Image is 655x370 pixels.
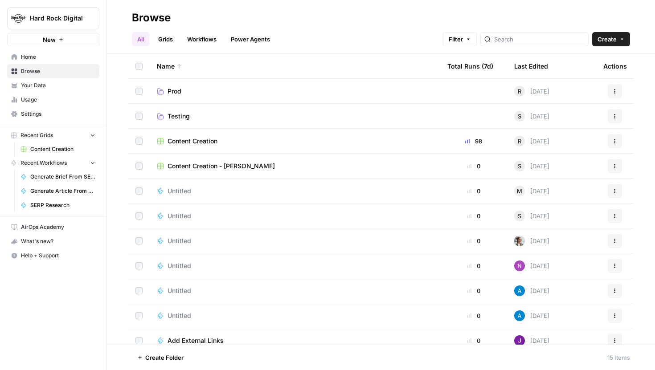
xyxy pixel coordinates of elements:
[157,261,433,270] a: Untitled
[447,286,500,295] div: 0
[157,137,433,146] a: Content Creation
[514,260,525,271] img: i23r1xo0cfkslokfnq6ad0n0tfrv
[157,87,433,96] a: Prod
[518,137,521,146] span: R
[16,142,99,156] a: Content Creation
[168,211,191,220] span: Untitled
[157,187,433,195] a: Untitled
[21,53,95,61] span: Home
[7,107,99,121] a: Settings
[518,112,521,121] span: S
[145,353,184,362] span: Create Folder
[157,236,433,245] a: Untitled
[443,32,477,46] button: Filter
[21,223,95,231] span: AirOps Academy
[514,211,549,221] div: [DATE]
[518,211,521,220] span: S
[7,248,99,263] button: Help + Support
[157,311,433,320] a: Untitled
[168,187,191,195] span: Untitled
[514,86,549,97] div: [DATE]
[168,261,191,270] span: Untitled
[21,81,95,89] span: Your Data
[592,32,630,46] button: Create
[168,286,191,295] span: Untitled
[182,32,222,46] a: Workflows
[225,32,275,46] a: Power Agents
[30,145,95,153] span: Content Creation
[514,285,525,296] img: o3cqybgnmipr355j8nz4zpq1mc6x
[157,162,433,171] a: Content Creation - [PERSON_NAME]
[514,310,525,321] img: o3cqybgnmipr355j8nz4zpq1mc6x
[157,286,433,295] a: Untitled
[514,236,525,246] img: 8ncnxo10g0400pbc1985w40vk6v3
[514,236,549,246] div: [DATE]
[16,198,99,212] a: SERP Research
[168,112,190,121] span: Testing
[514,310,549,321] div: [DATE]
[517,187,522,195] span: M
[514,111,549,122] div: [DATE]
[514,335,525,346] img: nj1ssy6o3lyd6ijko0eoja4aphzn
[8,235,99,248] div: What's new?
[7,33,99,46] button: New
[447,211,500,220] div: 0
[514,260,549,271] div: [DATE]
[514,136,549,146] div: [DATE]
[30,14,84,23] span: Hard Rock Digital
[157,112,433,121] a: Testing
[7,234,99,248] button: What's new?
[447,261,500,270] div: 0
[7,156,99,170] button: Recent Workflows
[518,162,521,171] span: S
[30,201,95,209] span: SERP Research
[514,335,549,346] div: [DATE]
[30,173,95,181] span: Generate Brief From SERP
[132,11,171,25] div: Browse
[10,10,26,26] img: Hard Rock Digital Logo
[157,336,433,345] a: Add External Links
[168,87,181,96] span: Prod
[168,137,217,146] span: Content Creation
[132,32,149,46] a: All
[598,35,617,44] span: Create
[132,350,189,365] button: Create Folder
[518,87,521,96] span: R
[21,110,95,118] span: Settings
[449,35,463,44] span: Filter
[7,93,99,107] a: Usage
[157,54,433,78] div: Name
[21,96,95,104] span: Usage
[447,187,500,195] div: 0
[494,35,585,44] input: Search
[7,78,99,93] a: Your Data
[21,67,95,75] span: Browse
[514,161,549,171] div: [DATE]
[16,170,99,184] a: Generate Brief From SERP
[7,50,99,64] a: Home
[447,311,500,320] div: 0
[168,162,275,171] span: Content Creation - [PERSON_NAME]
[157,211,433,220] a: Untitled
[20,131,53,139] span: Recent Grids
[20,159,67,167] span: Recent Workflows
[447,236,500,245] div: 0
[7,220,99,234] a: AirOps Academy
[168,311,191,320] span: Untitled
[514,186,549,196] div: [DATE]
[168,336,224,345] span: Add External Links
[43,35,56,44] span: New
[607,353,630,362] div: 15 Items
[447,162,500,171] div: 0
[21,252,95,260] span: Help + Support
[447,336,500,345] div: 0
[447,137,500,146] div: 98
[603,54,627,78] div: Actions
[30,187,95,195] span: Generate Article From Outline
[7,129,99,142] button: Recent Grids
[7,7,99,29] button: Workspace: Hard Rock Digital
[7,64,99,78] a: Browse
[514,285,549,296] div: [DATE]
[514,54,548,78] div: Last Edited
[168,236,191,245] span: Untitled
